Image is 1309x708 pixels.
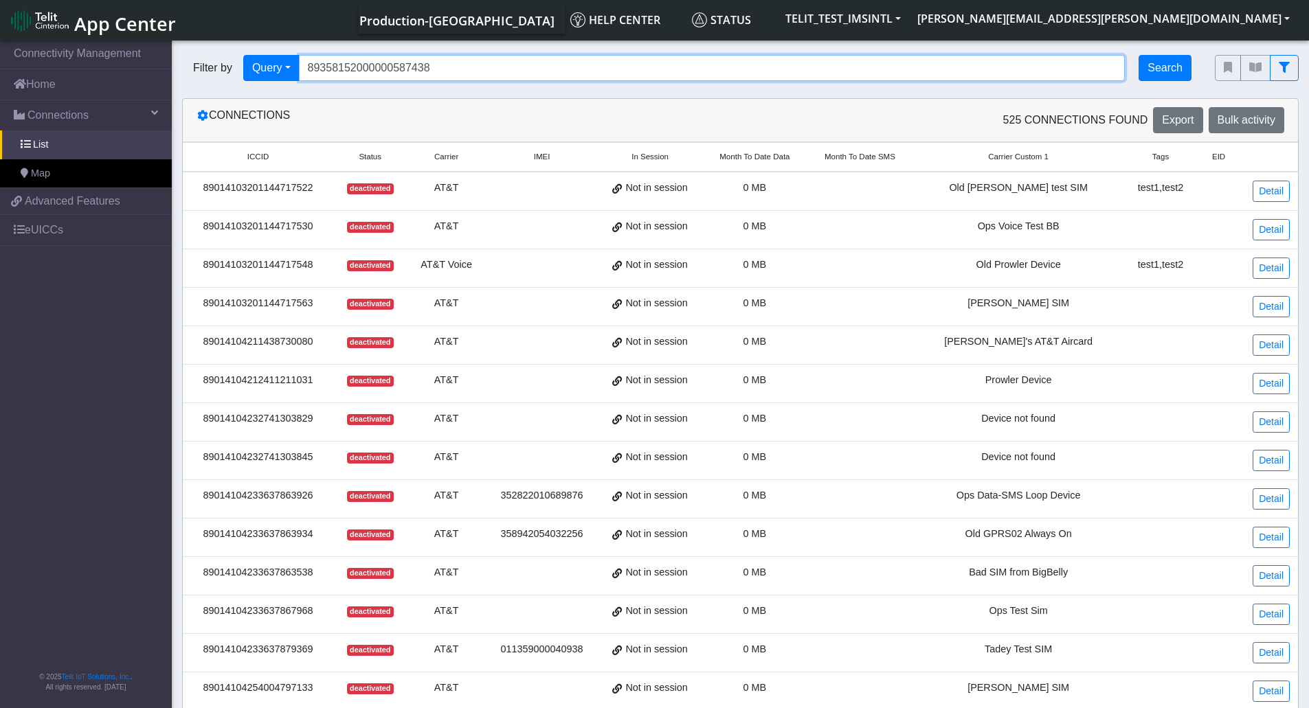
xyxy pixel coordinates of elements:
div: Tadey Test SIM [921,642,1116,657]
span: deactivated [347,645,394,656]
span: Tags [1152,151,1169,163]
div: AT&T [415,181,478,196]
span: 0 MB [743,528,767,539]
div: 89014104233637879369 [191,642,325,657]
span: deactivated [347,414,394,425]
span: Filter by [182,60,243,76]
span: 0 MB [743,336,767,347]
span: 0 MB [743,259,767,270]
span: Not in session [625,488,687,503]
a: Status [686,6,777,34]
div: Device not found [921,411,1116,426]
span: Not in session [625,565,687,580]
span: deactivated [347,683,394,694]
a: Detail [1253,604,1290,625]
div: AT&T [415,411,478,426]
a: App Center [11,5,174,35]
div: AT&T [415,296,478,311]
span: deactivated [347,529,394,540]
div: 89014104233637863934 [191,527,325,542]
span: Export [1162,114,1194,126]
span: deactivated [347,183,394,194]
span: Map [31,166,50,181]
img: knowledge.svg [570,12,585,27]
div: 89014104212411211031 [191,373,325,388]
span: 0 MB [743,605,767,616]
div: AT&T [415,527,478,542]
img: logo-telit-cinterion-gw-new.png [11,10,69,32]
span: 0 MB [743,451,767,462]
span: 0 MB [743,490,767,501]
a: Detail [1253,642,1290,663]
span: Production-[GEOGRAPHIC_DATA] [359,12,555,29]
div: Connections [186,107,741,133]
div: test1,test2 [1132,258,1189,273]
span: 0 MB [743,682,767,693]
div: Bad SIM from BigBelly [921,565,1116,580]
div: 89014104254004797133 [191,681,325,696]
button: Search [1139,55,1191,81]
a: Detail [1253,296,1290,317]
div: 89014103201144717563 [191,296,325,311]
span: Not in session [625,219,687,234]
span: 0 MB [743,567,767,578]
div: AT&T [415,642,478,657]
span: Month To Date Data [719,151,790,163]
button: [PERSON_NAME][EMAIL_ADDRESS][PERSON_NAME][DOMAIN_NAME] [909,6,1298,31]
span: Not in session [625,334,687,350]
span: EID [1212,151,1225,163]
span: Not in session [625,373,687,388]
span: App Center [74,11,176,36]
div: 011359000040938 [494,642,590,657]
span: Month To Date SMS [825,151,895,163]
span: Not in session [625,258,687,273]
div: 89014104211438730080 [191,334,325,350]
span: 0 MB [743,413,767,424]
a: Help center [565,6,686,34]
span: Not in session [625,411,687,426]
a: Detail [1253,258,1290,279]
span: Carrier [434,151,458,163]
span: 0 MB [743,374,767,385]
span: deactivated [347,260,394,271]
div: Ops Data-SMS Loop Device [921,488,1116,503]
div: AT&T [415,373,478,388]
a: Detail [1253,527,1290,548]
div: AT&T [415,488,478,503]
span: In Session [631,151,669,163]
div: test1,test2 [1132,181,1189,196]
div: AT&T [415,681,478,696]
span: deactivated [347,337,394,348]
div: 352822010689876 [494,488,590,503]
span: 0 MB [743,220,767,231]
div: 89014104233637867968 [191,604,325,619]
span: deactivated [347,568,394,579]
span: 525 Connections found [1003,112,1148,128]
div: Prowler Device [921,373,1116,388]
span: Not in session [625,642,687,657]
span: Connections [27,107,89,124]
div: 358942054032256 [494,527,590,542]
span: deactivated [347,299,394,310]
span: deactivated [347,376,394,387]
span: deactivated [347,222,394,233]
span: deactivated [347,606,394,617]
div: 89014103201144717548 [191,258,325,273]
div: AT&T Voice [415,258,478,273]
div: fitlers menu [1215,55,1299,81]
button: Bulk activity [1209,107,1284,133]
span: Not in session [625,450,687,465]
a: Telit IoT Solutions, Inc. [62,673,131,681]
span: Not in session [625,296,687,311]
div: AT&T [415,450,478,465]
span: 0 MB [743,643,767,654]
button: Query [243,55,300,81]
span: Not in session [625,527,687,542]
a: Your current platform instance [359,6,554,34]
img: status.svg [692,12,707,27]
button: TELIT_TEST_IMSINTL [777,6,909,31]
div: Old Prowler Device [921,258,1116,273]
div: AT&T [415,334,478,350]
div: [PERSON_NAME] SIM [921,681,1116,696]
a: Detail [1253,411,1290,433]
